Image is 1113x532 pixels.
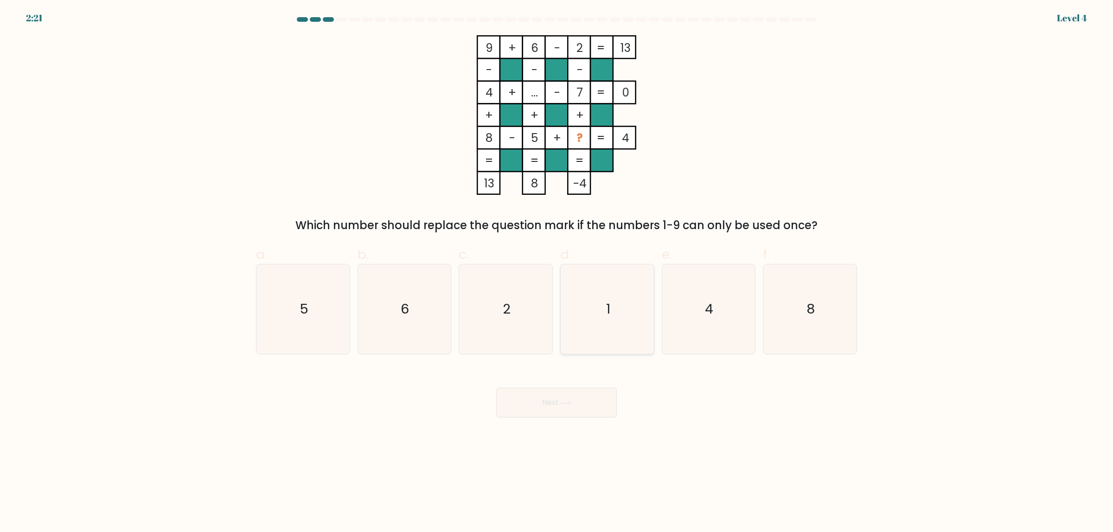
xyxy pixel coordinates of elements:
tspan: + [531,107,538,123]
span: b. [358,245,369,263]
button: Next [496,388,617,417]
text: 8 [807,300,815,319]
tspan: -4 [573,175,587,192]
text: 1 [606,300,610,319]
div: Level 4 [1057,11,1087,25]
tspan: 8 [531,175,538,192]
span: d. [560,245,571,263]
span: c. [459,245,469,263]
text: 6 [401,300,409,319]
tspan: 6 [531,40,538,56]
span: e. [662,245,672,263]
span: a. [256,245,267,263]
tspan: + [553,130,561,146]
tspan: + [508,84,516,101]
text: 5 [300,300,308,319]
tspan: 4 [486,84,493,101]
tspan: ? [576,130,583,146]
tspan: = [531,153,539,169]
tspan: - [577,62,583,78]
tspan: 9 [486,40,493,56]
tspan: - [486,62,492,78]
tspan: = [485,153,493,169]
tspan: 4 [622,130,629,146]
div: 2:21 [26,11,43,25]
tspan: + [508,40,516,56]
tspan: 7 [576,84,583,101]
tspan: = [576,153,584,169]
tspan: - [554,84,560,101]
span: f. [763,245,769,263]
tspan: = [597,84,605,101]
tspan: + [576,107,584,123]
tspan: - [509,130,515,146]
tspan: - [554,40,560,56]
text: 4 [705,300,714,319]
tspan: 13 [620,40,631,56]
tspan: = [597,130,605,146]
tspan: = [597,40,605,56]
text: 2 [503,300,511,319]
div: Which number should replace the question mark if the numbers 1-9 can only be used once? [262,217,851,234]
tspan: + [485,107,493,123]
tspan: 0 [622,84,629,101]
tspan: 13 [484,175,494,192]
tspan: 5 [531,130,538,146]
tspan: 8 [486,130,493,146]
tspan: 2 [576,40,583,56]
tspan: ... [531,84,538,101]
tspan: - [531,62,537,78]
